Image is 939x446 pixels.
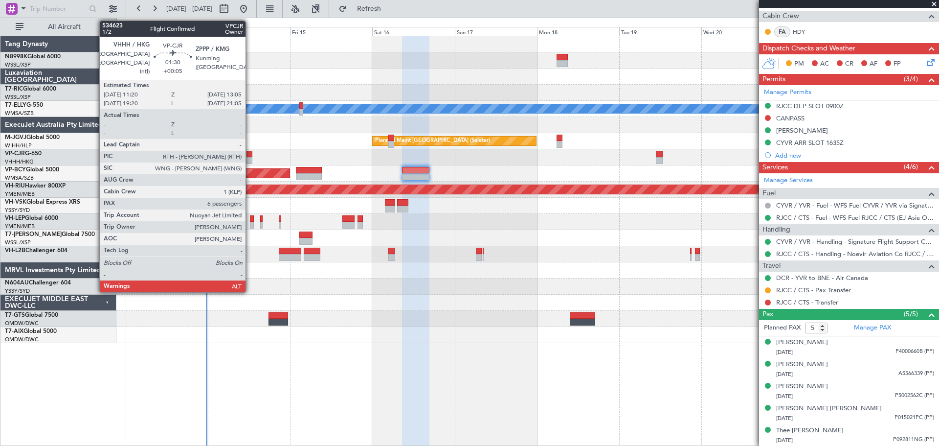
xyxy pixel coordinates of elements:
[5,86,23,92] span: T7-RIC
[762,11,799,22] span: Cabin Crew
[11,19,106,35] button: All Aircraft
[854,323,891,333] a: Manage PAX
[904,162,918,172] span: (4/6)
[5,248,67,254] a: VH-L2BChallenger 604
[776,114,805,122] div: CANPASS
[30,1,86,16] input: Trip Number
[762,162,788,173] span: Services
[845,59,853,69] span: CR
[5,174,34,182] a: WMSA/SZB
[5,223,35,230] a: YMEN/MEB
[5,142,32,149] a: WIHH/HLP
[776,102,844,110] div: RJCC DEP SLOT 0900Z
[166,4,212,13] span: [DATE] - [DATE]
[894,59,901,69] span: FP
[776,382,828,392] div: [PERSON_NAME]
[776,426,844,436] div: Thee [PERSON_NAME]
[25,23,103,30] span: All Aircraft
[5,312,25,318] span: T7-GTS
[820,59,829,69] span: AC
[455,27,537,36] div: Sun 17
[118,20,135,28] div: [DATE]
[5,183,25,189] span: VH-RIU
[776,298,838,306] a: RJCC / CTS - Transfer
[895,348,934,356] span: P4000660B (PP)
[904,309,918,319] span: (5/5)
[5,167,26,173] span: VP-BCY
[793,27,815,36] a: HDY
[776,213,934,222] a: RJCC / CTS - Fuel - WFS Fuel RJCC / CTS (EJ Asia Only)
[762,309,773,320] span: Pax
[774,26,790,37] div: FA
[126,27,208,36] div: Wed 13
[776,360,828,370] div: [PERSON_NAME]
[5,280,71,286] a: N604AUChallenger 604
[5,54,61,60] a: N8998KGlobal 6000
[5,54,27,60] span: N8998K
[5,158,34,165] a: VHHH/HKG
[776,371,793,378] span: [DATE]
[794,59,804,69] span: PM
[5,312,58,318] a: T7-GTSGlobal 7500
[5,167,59,173] a: VP-BCYGlobal 5000
[776,393,793,400] span: [DATE]
[5,215,25,221] span: VH-LEP
[764,323,801,333] label: Planned PAX
[334,1,393,17] button: Refresh
[5,199,26,205] span: VH-VSK
[5,86,56,92] a: T7-RICGlobal 6000
[375,134,490,148] div: Planned Maint [GEOGRAPHIC_DATA] (Seletar)
[5,329,57,334] a: T7-AIXGlobal 5000
[776,250,934,258] a: RJCC / CTS - Handling - Noevir Aviation Co RJCC / CTS
[5,61,31,69] a: WSSL/XSP
[764,88,811,97] a: Manage Permits
[776,404,882,414] div: [PERSON_NAME] [PERSON_NAME]
[894,414,934,422] span: P015021PC (PP)
[776,437,793,444] span: [DATE]
[5,215,58,221] a: VH-LEPGlobal 6000
[208,27,290,36] div: Thu 14
[776,139,844,147] div: CYVR ARR SLOT 1635Z
[5,102,43,108] a: T7-ELLYG-550
[701,27,783,36] div: Wed 20
[5,183,66,189] a: VH-RIUHawker 800XP
[776,237,934,246] a: CYVR / YVR - Handling - Signature Flight Support CYVR / YVR
[5,280,29,286] span: N604AU
[764,176,813,186] a: Manage Services
[5,248,25,254] span: VH-L2B
[537,27,619,36] div: Mon 18
[776,338,828,348] div: [PERSON_NAME]
[5,135,60,141] a: M-JGVJGlobal 5000
[5,190,35,198] a: YMEN/MEB
[776,349,793,356] span: [DATE]
[762,260,781,272] span: Travel
[290,27,372,36] div: Fri 15
[762,74,785,85] span: Permits
[5,207,30,214] a: YSSY/SYD
[5,102,26,108] span: T7-ELLY
[5,151,25,157] span: VP-CJR
[5,232,62,237] span: T7-[PERSON_NAME]
[5,151,42,157] a: VP-CJRG-650
[762,43,855,54] span: Dispatch Checks and Weather
[776,286,851,294] a: RJCC / CTS - Pax Transfer
[5,199,80,205] a: VH-VSKGlobal Express XRS
[776,415,793,422] span: [DATE]
[5,287,30,295] a: YSSY/SYD
[776,201,934,210] a: CYVR / YVR - Fuel - WFS Fuel CYVR / YVR via Signature Flight Support (EJ Asia Only)
[135,101,370,116] div: Unplanned Maint [GEOGRAPHIC_DATA] (Sultan [PERSON_NAME] [PERSON_NAME] - Subang)
[5,336,39,343] a: OMDW/DWC
[904,74,918,84] span: (3/4)
[5,110,34,117] a: WMSA/SZB
[349,5,390,12] span: Refresh
[762,224,790,235] span: Handling
[5,329,23,334] span: T7-AIX
[5,135,26,141] span: M-JGVJ
[776,126,828,135] div: [PERSON_NAME]
[5,320,39,327] a: OMDW/DWC
[762,188,776,199] span: Fuel
[5,239,31,246] a: WSSL/XSP
[619,27,701,36] div: Tue 19
[893,436,934,444] span: P092811NG (PP)
[776,274,868,282] a: DCR - YVR to BNE - Air Canada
